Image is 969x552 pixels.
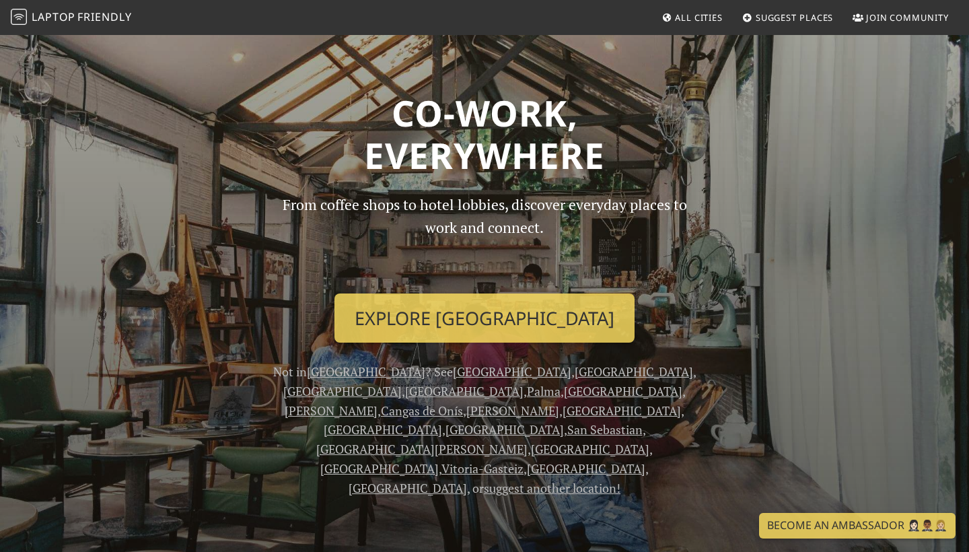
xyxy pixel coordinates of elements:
a: Palma [527,383,561,399]
a: [GEOGRAPHIC_DATA] [445,421,564,438]
a: Explore [GEOGRAPHIC_DATA] [334,294,635,343]
a: [GEOGRAPHIC_DATA] [563,403,681,419]
p: From coffee shops to hotel lobbies, discover everyday places to work and connect. [271,193,698,283]
a: Become an Ambassador 🤵🏻‍♀️🤵🏾‍♂️🤵🏼‍♀️ [759,513,956,539]
img: LaptopFriendly [11,9,27,25]
span: Suggest Places [756,11,834,24]
a: [GEOGRAPHIC_DATA] [564,383,682,399]
a: [PERSON_NAME] [285,403,378,419]
a: Join Community [847,5,954,30]
a: All Cities [656,5,728,30]
span: Friendly [77,9,131,24]
span: All Cities [675,11,723,24]
h1: Co-work, Everywhere [48,92,921,177]
a: [GEOGRAPHIC_DATA] [405,383,524,399]
a: [GEOGRAPHIC_DATA] [324,421,442,438]
a: San Sebastian [567,421,643,438]
a: suggest another location! [484,480,620,496]
a: [GEOGRAPHIC_DATA] [575,364,693,380]
span: Join Community [866,11,949,24]
a: [GEOGRAPHIC_DATA] [307,364,425,380]
a: [GEOGRAPHIC_DATA] [283,383,402,399]
a: Cangas de Onís [381,403,463,419]
a: [GEOGRAPHIC_DATA][PERSON_NAME] [316,441,528,457]
span: Laptop [32,9,75,24]
a: Suggest Places [737,5,839,30]
a: [GEOGRAPHIC_DATA] [320,460,439,477]
a: LaptopFriendly LaptopFriendly [11,6,132,30]
a: [GEOGRAPHIC_DATA] [453,364,571,380]
a: [PERSON_NAME] [466,403,559,419]
a: [GEOGRAPHIC_DATA] [349,480,467,496]
a: Vitoria-Gasteiz [441,460,524,477]
a: [GEOGRAPHIC_DATA] [531,441,649,457]
span: Not in ? See , , , , , , , , , , , , , , , , , , , or [273,364,696,496]
a: [GEOGRAPHIC_DATA] [527,460,645,477]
